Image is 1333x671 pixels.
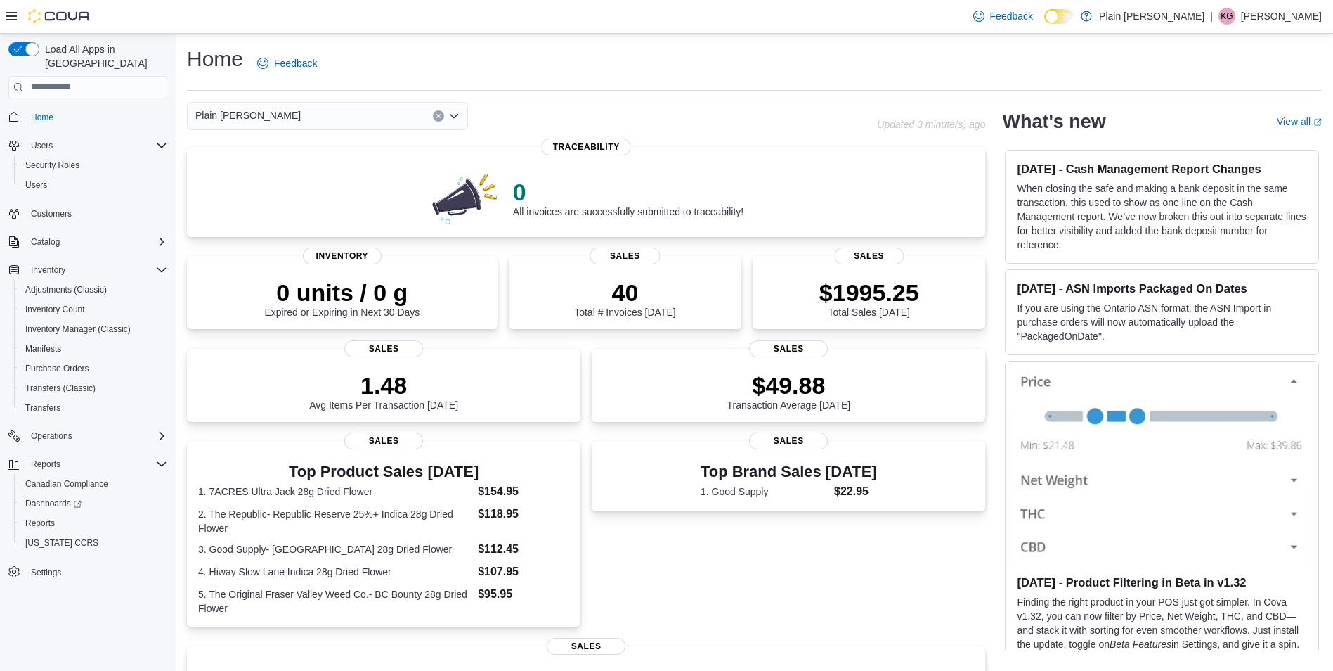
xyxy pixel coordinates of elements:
[25,179,47,191] span: Users
[20,340,67,357] a: Manifests
[25,383,96,394] span: Transfers (Classic)
[198,507,472,535] dt: 2. The Republic- Republic Reserve 25%+ Indica 28g Dried Flower
[429,170,502,226] img: 0
[877,119,985,130] p: Updated 3 minute(s) ago
[20,495,167,512] span: Dashboards
[25,284,107,295] span: Adjustments (Classic)
[198,565,472,579] dt: 4. Hiway Slow Lane Indica 28g Dried Flower
[25,363,89,374] span: Purchase Orders
[990,9,1033,23] span: Feedback
[264,279,420,318] div: Expired or Expiring in Next 30 Days
[14,398,173,418] button: Transfers
[20,475,114,492] a: Canadian Compliance
[20,380,101,397] a: Transfers (Classic)
[14,513,173,533] button: Reports
[513,178,743,217] div: All invoices are successfully submitted to traceability!
[1017,595,1307,665] p: Finding the right product in your POS just got simpler. In Cova v1.32, you can now filter by Pric...
[198,542,472,556] dt: 3. Good Supply- [GEOGRAPHIC_DATA] 28g Dried Flower
[20,281,167,298] span: Adjustments (Classic)
[25,137,167,154] span: Users
[547,638,625,655] span: Sales
[31,459,60,470] span: Reports
[14,474,173,494] button: Canadian Compliance
[25,537,98,549] span: [US_STATE] CCRS
[1017,281,1307,295] h3: [DATE] - ASN Imports Packaged On Dates
[20,475,167,492] span: Canadian Compliance
[198,464,569,480] h3: Top Product Sales [DATE]
[20,380,167,397] span: Transfers (Classic)
[25,108,167,126] span: Home
[20,157,167,174] span: Security Roles
[1099,8,1204,25] p: Plain [PERSON_NAME]
[31,264,65,276] span: Inventory
[20,495,87,512] a: Dashboards
[25,456,167,473] span: Reports
[25,343,61,354] span: Manifests
[198,587,472,615] dt: 5. The Original Fraser Valley Weed Co.- BC Bounty 28g Dried Flower
[25,109,59,126] a: Home
[20,301,91,318] a: Inventory Count
[20,360,167,377] span: Purchase Orders
[14,300,173,319] button: Inventory Count
[968,2,1039,30] a: Feedback
[701,485,828,499] dt: 1. Good Supply
[478,586,569,603] dd: $95.95
[303,248,382,264] span: Inventory
[478,506,569,523] dd: $118.95
[749,433,828,449] span: Sales
[3,107,173,127] button: Home
[3,232,173,252] button: Catalog
[1044,9,1074,24] input: Dark Mode
[1241,8,1322,25] p: [PERSON_NAME]
[819,279,919,307] p: $1995.25
[31,430,72,442] span: Operations
[20,400,167,416] span: Transfers
[1017,575,1307,589] h3: [DATE] - Product Filtering in Beta in v1.32
[264,279,420,307] p: 0 units / 0 g
[25,234,65,250] button: Catalog
[478,541,569,558] dd: $112.45
[25,205,167,222] span: Customers
[20,360,95,377] a: Purchase Orders
[20,515,167,532] span: Reports
[834,483,877,500] dd: $22.95
[1017,181,1307,252] p: When closing the safe and making a bank deposit in the same transaction, this used to show as one...
[478,483,569,500] dd: $154.95
[14,378,173,398] button: Transfers (Classic)
[28,9,91,23] img: Cova
[25,456,66,473] button: Reports
[20,321,136,338] a: Inventory Manager (Classic)
[274,56,317,70] span: Feedback
[3,561,173,582] button: Settings
[433,110,444,122] button: Clear input
[25,205,77,222] a: Customers
[727,371,851,400] p: $49.88
[1218,8,1235,25] div: Krista Granger
[25,262,167,279] span: Inventory
[25,137,58,154] button: Users
[1210,8,1213,25] p: |
[39,42,167,70] span: Load All Apps in [GEOGRAPHIC_DATA]
[834,248,904,264] span: Sales
[14,533,173,553] button: [US_STATE] CCRS
[31,140,53,151] span: Users
[25,478,108,490] span: Canadian Compliance
[8,101,167,619] nav: Complex example
[20,340,167,357] span: Manifests
[478,563,569,580] dd: $107.95
[20,281,112,298] a: Adjustments (Classic)
[25,160,79,171] span: Security Roles
[3,203,173,224] button: Customers
[574,279,675,307] p: 40
[590,248,660,264] span: Sales
[20,535,167,551] span: Washington CCRS
[187,45,243,73] h1: Home
[20,515,60,532] a: Reports
[1017,301,1307,343] p: If you are using the Ontario ASN format, the ASN Import in purchase orders will now automatically...
[20,535,104,551] a: [US_STATE] CCRS
[25,262,71,279] button: Inventory
[749,340,828,357] span: Sales
[1002,110,1105,133] h2: What's new
[25,428,78,445] button: Operations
